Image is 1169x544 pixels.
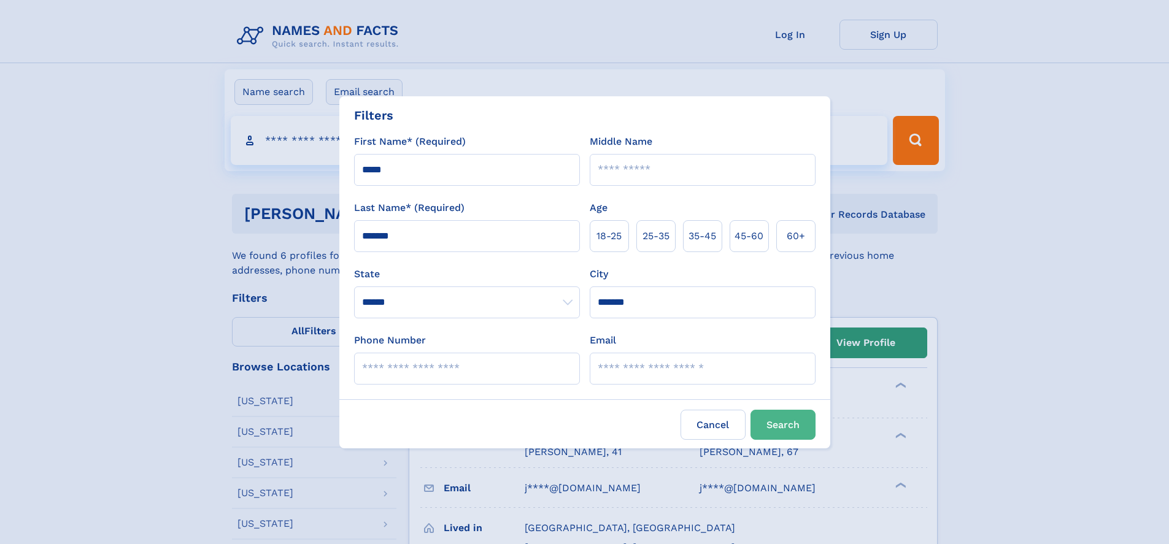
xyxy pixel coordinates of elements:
[642,229,669,243] span: 25‑35
[590,201,608,215] label: Age
[590,267,608,282] label: City
[354,333,426,348] label: Phone Number
[596,229,622,243] span: 18‑25
[354,134,466,149] label: First Name* (Required)
[354,201,465,215] label: Last Name* (Required)
[590,134,652,149] label: Middle Name
[689,229,716,243] span: 35‑45
[354,106,393,125] div: Filters
[750,410,816,440] button: Search
[735,229,763,243] span: 45‑60
[590,333,616,348] label: Email
[787,229,805,243] span: 60+
[681,410,746,440] label: Cancel
[354,267,580,282] label: State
